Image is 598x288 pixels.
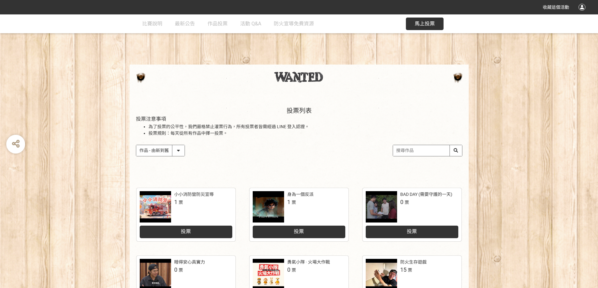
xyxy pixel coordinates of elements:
[400,259,427,265] div: 防火生存遊戲
[294,228,304,234] span: 投票
[207,21,228,27] span: 作品投票
[287,266,290,273] span: 0
[181,228,191,234] span: 投票
[175,21,195,27] span: 最新公告
[148,130,462,137] li: 投票規則：每天從所有作品中擇一投票。
[142,14,162,33] a: 比賽說明
[179,268,183,273] span: 票
[174,259,205,265] div: 睡得安心真實力
[175,14,195,33] a: 最新公告
[179,200,183,205] span: 票
[142,21,162,27] span: 比賽說明
[393,145,462,156] input: 搜尋作品
[407,228,417,234] span: 投票
[287,191,314,198] div: 身為一個反派
[274,14,314,33] a: 防火宣導免費資源
[292,268,296,273] span: 票
[543,5,569,10] span: 收藏這個活動
[415,21,435,27] span: 馬上投票
[363,188,461,241] a: BAD DAY (需要守護的一天)0票投票
[406,18,444,30] button: 馬上投票
[287,199,290,205] span: 1
[137,188,235,241] a: 小小消防營防災宣導1票投票
[207,14,228,33] a: 作品投票
[405,200,409,205] span: 票
[250,188,348,241] a: 身為一個反派1票投票
[174,199,177,205] span: 1
[136,116,166,122] span: 投票注意事項
[400,191,452,198] div: BAD DAY (需要守護的一天)
[287,259,330,265] div: 勇氣小隊 · 火場大作戰
[240,14,261,33] a: 活動 Q&A
[136,107,462,114] h1: 投票列表
[400,199,403,205] span: 0
[292,200,296,205] span: 票
[274,21,314,27] span: 防火宣導免費資源
[148,123,462,130] li: 為了投票的公平性，我們嚴格禁止灌票行為，所有投票者皆需經過 LINE 登入認證。
[408,268,412,273] span: 票
[240,21,261,27] span: 活動 Q&A
[400,266,407,273] span: 15
[174,191,214,198] div: 小小消防營防災宣導
[174,266,177,273] span: 0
